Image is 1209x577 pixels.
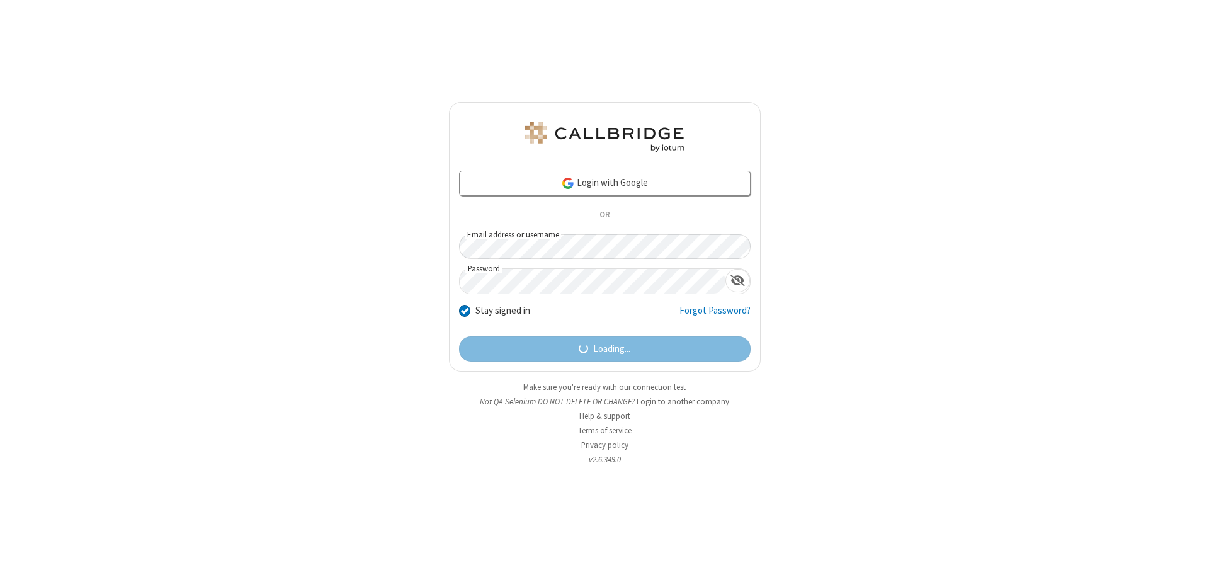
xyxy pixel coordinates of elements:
button: Loading... [459,336,751,362]
li: v2.6.349.0 [449,454,761,466]
a: Forgot Password? [679,304,751,328]
img: QA Selenium DO NOT DELETE OR CHANGE [523,122,686,152]
input: Password [460,269,725,294]
li: Not QA Selenium DO NOT DELETE OR CHANGE? [449,396,761,408]
span: OR [594,207,615,224]
a: Terms of service [578,425,632,436]
a: Privacy policy [581,440,628,450]
img: google-icon.png [561,176,575,190]
a: Make sure you're ready with our connection test [523,382,686,392]
label: Stay signed in [475,304,530,318]
a: Help & support [579,411,630,421]
span: Loading... [593,342,630,357]
a: Login with Google [459,171,751,196]
button: Login to another company [637,396,729,408]
input: Email address or username [459,234,751,259]
div: Show password [725,269,750,292]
